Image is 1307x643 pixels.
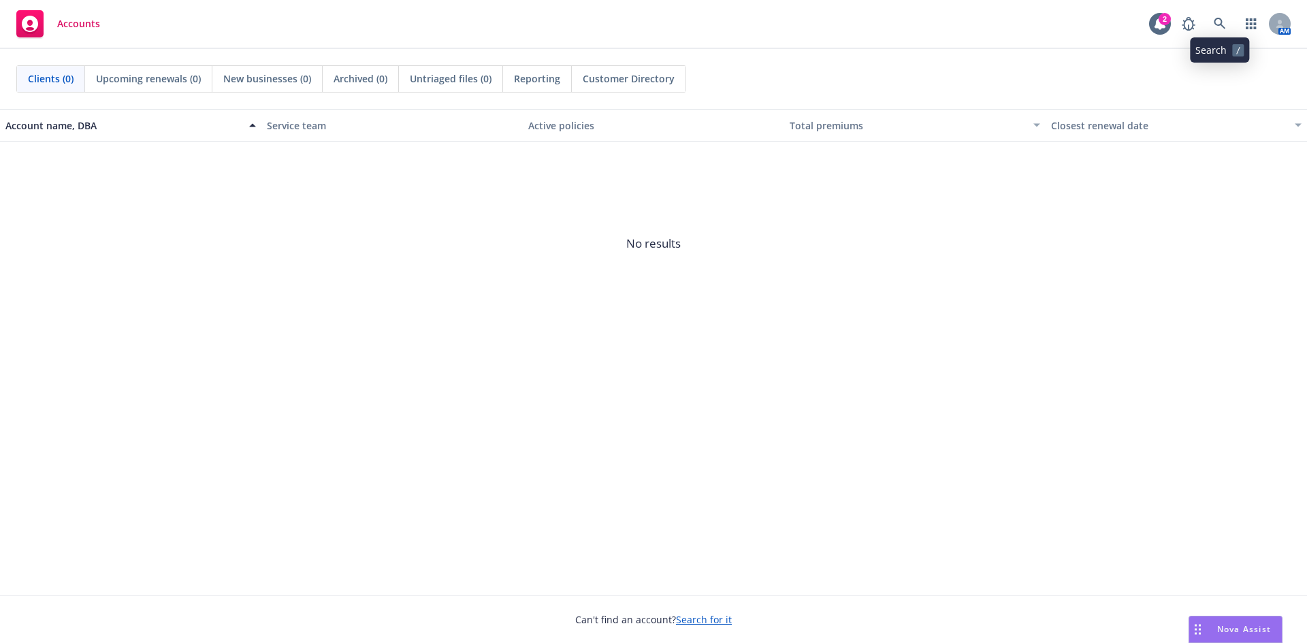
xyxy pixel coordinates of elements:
[57,18,100,29] span: Accounts
[1159,13,1171,25] div: 2
[1051,118,1287,133] div: Closest renewal date
[96,71,201,86] span: Upcoming renewals (0)
[784,109,1046,142] button: Total premiums
[410,71,491,86] span: Untriaged files (0)
[1206,10,1233,37] a: Search
[575,612,732,627] span: Can't find an account?
[1238,10,1265,37] a: Switch app
[223,71,311,86] span: New businesses (0)
[1189,616,1282,643] button: Nova Assist
[5,118,241,133] div: Account name, DBA
[528,118,779,133] div: Active policies
[11,5,106,43] a: Accounts
[523,109,784,142] button: Active policies
[1046,109,1307,142] button: Closest renewal date
[261,109,523,142] button: Service team
[790,118,1025,133] div: Total premiums
[1217,623,1271,635] span: Nova Assist
[583,71,675,86] span: Customer Directory
[267,118,517,133] div: Service team
[28,71,74,86] span: Clients (0)
[676,613,732,626] a: Search for it
[1175,10,1202,37] a: Report a Bug
[334,71,387,86] span: Archived (0)
[1189,616,1206,642] div: Drag to move
[514,71,560,86] span: Reporting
